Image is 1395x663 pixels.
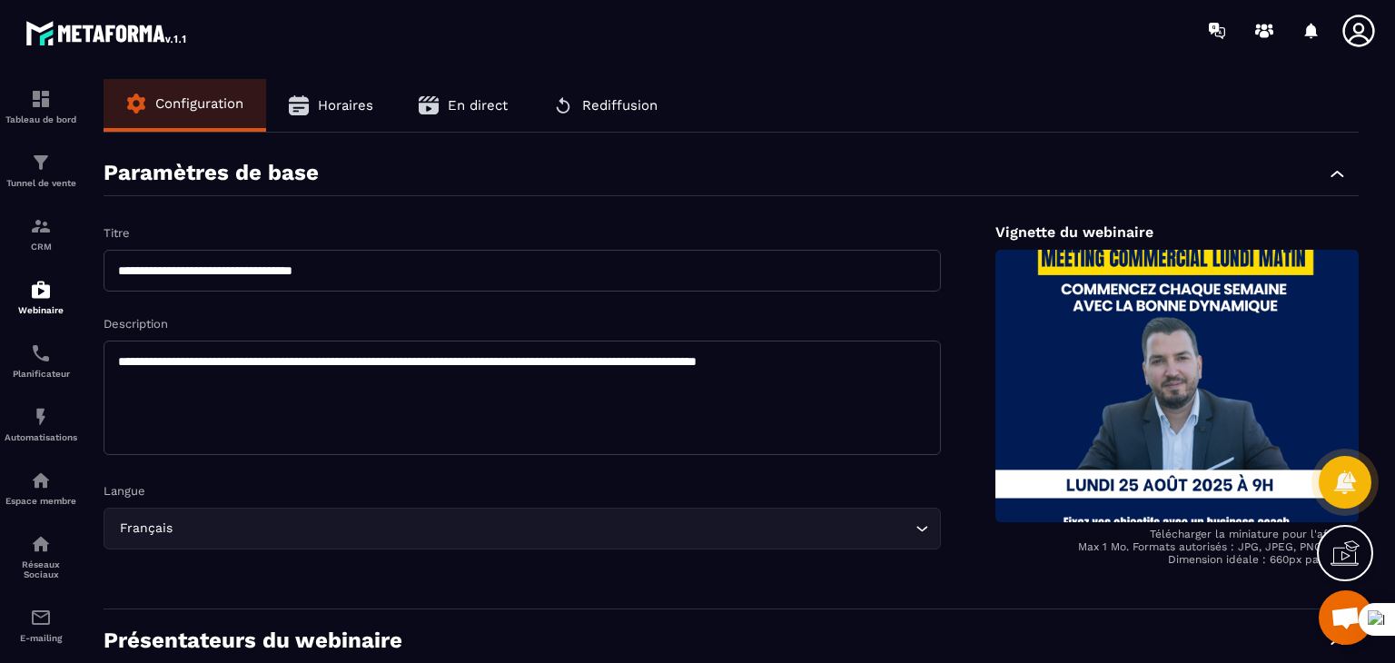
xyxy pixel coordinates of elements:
img: automations [30,279,52,301]
p: CRM [5,242,77,252]
img: automations [30,470,52,491]
p: Tableau de bord [5,114,77,124]
img: social-network [30,533,52,555]
p: Présentateurs du webinaire [104,628,402,654]
a: formationformationCRM [5,202,77,265]
span: Horaires [318,97,373,114]
p: Paramètres de base [104,160,319,186]
a: formationformationTableau de bord [5,74,77,138]
img: scheduler [30,342,52,364]
img: email [30,607,52,628]
button: Rediffusion [530,79,680,132]
a: automationsautomationsWebinaire [5,265,77,329]
label: Titre [104,226,130,240]
p: Télécharger la miniature pour l'afficher [995,528,1359,540]
span: En direct [448,97,508,114]
button: Horaires [266,79,396,132]
a: automationsautomationsEspace membre [5,456,77,520]
p: Tunnel de vente [5,178,77,188]
span: Rediffusion [582,97,658,114]
span: Configuration [155,95,243,112]
div: Search for option [104,508,941,549]
label: Description [104,317,168,331]
img: formation [30,152,52,173]
img: formation [30,88,52,110]
img: logo [25,16,189,49]
p: Max 1 Mo. Formats autorisés : JPG, JPEG, PNG et GIF [995,540,1359,553]
p: Réseaux Sociaux [5,559,77,579]
a: social-networksocial-networkRéseaux Sociaux [5,520,77,593]
label: Langue [104,484,145,498]
p: Dimension idéale : 660px par 440px [995,553,1359,566]
p: Automatisations [5,432,77,442]
input: Search for option [176,519,911,539]
button: Configuration [104,79,266,128]
button: En direct [396,79,530,132]
a: schedulerschedulerPlanificateur [5,329,77,392]
span: Français [115,519,176,539]
a: emailemailE-mailing [5,593,77,657]
img: formation [30,215,52,237]
a: formationformationTunnel de vente [5,138,77,202]
img: automations [30,406,52,428]
p: Espace membre [5,496,77,506]
a: automationsautomationsAutomatisations [5,392,77,456]
p: Planificateur [5,369,77,379]
a: Ouvrir le chat [1319,590,1373,645]
p: E-mailing [5,633,77,643]
p: Vignette du webinaire [995,223,1359,241]
p: Webinaire [5,305,77,315]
